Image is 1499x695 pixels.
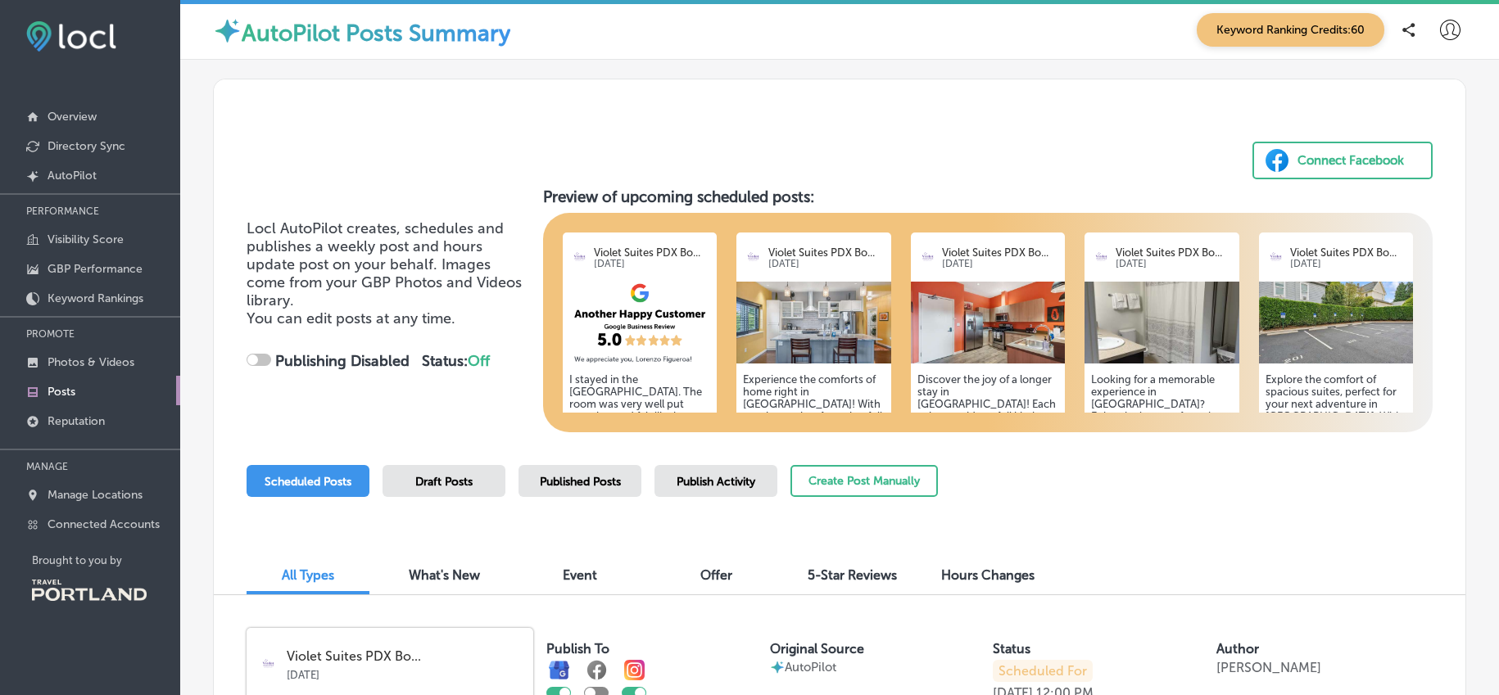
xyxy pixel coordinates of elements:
span: 5-Star Reviews [808,567,897,583]
label: AutoPilot Posts Summary [242,20,510,47]
img: logo [743,247,763,268]
span: Keyword Ranking Credits: 60 [1197,13,1384,47]
img: fdae33df-008c-4e17-a0af-2e7749e56b20.png [563,282,717,363]
label: Status [993,641,1030,657]
span: Publish Activity [677,475,755,489]
p: Posts [48,385,75,399]
p: [PERSON_NAME] [1216,660,1321,675]
label: Author [1216,641,1259,657]
span: Event [563,567,597,583]
p: [DATE] [768,259,885,269]
p: Violet Suites PDX Bo... [942,246,1058,259]
h5: Experience the comforts of home right in [GEOGRAPHIC_DATA]! With spacious suites featuring full k... [743,373,884,557]
p: AutoPilot [48,169,97,183]
img: logo [917,247,938,268]
p: AutoPilot [785,660,836,675]
p: Photos & Videos [48,355,134,369]
p: [DATE] [942,259,1058,269]
h5: I stayed in the [GEOGRAPHIC_DATA]. The room was very well put together and felt like home immedia... [569,373,710,557]
img: autopilot-icon [770,660,785,675]
img: 17526985624e76846f-4195-4912-884f-ccd0ce8ed4ca_2024-11-05.jpg [736,282,890,363]
p: GBP Performance [48,262,143,276]
img: fda3e92497d09a02dc62c9cd864e3231.png [26,21,116,52]
p: Violet Suites PDX Bo... [1290,246,1406,259]
span: Draft Posts [415,475,473,489]
button: Connect Facebook [1252,142,1433,179]
p: Manage Locations [48,488,143,502]
h3: Preview of upcoming scheduled posts: [543,187,1433,206]
h5: Discover the joy of a longer stay in [GEOGRAPHIC_DATA]! Each suite provides a full kitchen and in... [917,373,1058,557]
span: What's New [409,567,480,583]
img: logo [569,247,590,268]
p: Scheduled For [993,660,1093,682]
p: [DATE] [287,664,522,681]
p: Violet Suites PDX Bo... [768,246,885,259]
h5: Explore the comfort of spacious suites, perfect for your next adventure in [GEOGRAPHIC_DATA]. Wit... [1266,373,1406,557]
button: Create Post Manually [790,465,938,497]
p: Directory Sync [48,139,125,153]
p: Reputation [48,414,105,428]
p: Visibility Score [48,232,124,246]
span: Off [468,352,490,370]
img: logo [1091,247,1112,268]
img: logo [1266,247,1286,268]
img: logo [258,654,279,675]
p: Keyword Rankings [48,291,143,305]
p: [DATE] [1290,259,1406,269]
strong: Publishing Disabled [275,352,410,370]
label: Original Source [770,641,864,657]
span: All Types [282,567,334,583]
p: Violet Suites PDX Bo... [287,649,522,664]
p: Connected Accounts [48,517,160,531]
span: You can edit posts at any time. [247,309,455,327]
div: Connect Facebook [1297,148,1404,173]
img: 8573a44d-89b6-4cb3-879d-e9c2ce7aab40066-SE14thAve-Portland-326.jpg [911,282,1065,363]
img: autopilot-icon [213,16,242,45]
h5: Looking for a memorable experience in [GEOGRAPHIC_DATA]? Enjoy the luxury of spacious suites that... [1091,373,1232,557]
span: Scheduled Posts [265,475,351,489]
strong: Status: [422,352,490,370]
p: Brought to you by [32,554,180,566]
label: Publish To [546,641,609,657]
span: Published Posts [540,475,621,489]
p: [DATE] [594,259,710,269]
p: [DATE] [1116,259,1232,269]
img: 2292bb03-56d8-4292-b31c-ad4de628c0ed116-SE14thAve-Portland-576.jpg [1259,282,1413,363]
img: Travel Portland [32,580,147,601]
p: Violet Suites PDX Bo... [1116,246,1232,259]
p: Violet Suites PDX Bo... [594,246,710,259]
span: Locl AutoPilot creates, schedules and publishes a weekly post and hours update post on your behal... [247,219,522,309]
span: Hours Changes [941,567,1035,583]
p: Overview [48,110,97,124]
span: Offer [700,567,732,583]
img: 1708656393ddefaff5-9194-4c5c-8cd3-87832e281664_2024-02-21.jpg [1085,282,1239,363]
